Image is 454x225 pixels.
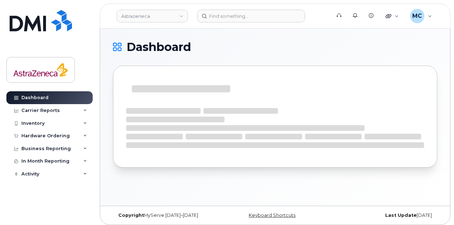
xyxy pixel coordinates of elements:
[118,213,144,218] strong: Copyright
[385,213,417,218] strong: Last Update
[249,213,295,218] a: Keyboard Shortcuts
[113,213,221,218] div: MyServe [DATE]–[DATE]
[329,213,437,218] div: [DATE]
[127,42,191,52] span: Dashboard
